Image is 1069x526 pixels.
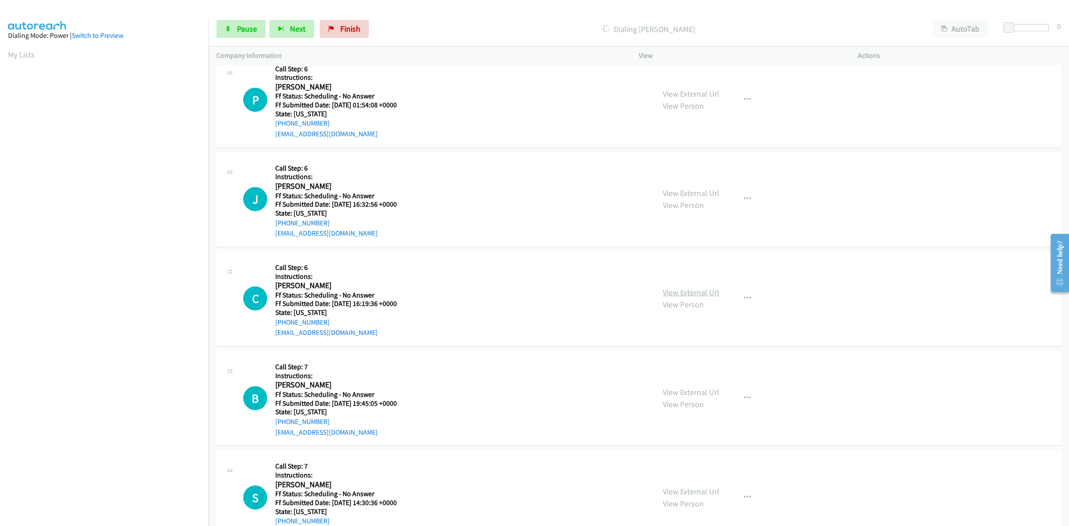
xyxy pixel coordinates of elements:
[275,408,397,416] h5: State: [US_STATE]
[275,489,397,498] h5: Ff Status: Scheduling - No Answer
[8,69,208,492] iframe: Dialpad
[275,371,397,380] h5: Instructions:
[275,517,330,525] a: [PHONE_NUMBER]
[243,386,267,410] div: The call is yet to be attempted
[275,380,397,390] h2: [PERSON_NAME]
[243,485,267,510] h1: S
[243,88,267,112] h1: P
[858,50,1061,61] p: Actions
[275,399,397,408] h5: Ff Submitted Date: [DATE] 19:45:05 +0000
[275,480,397,490] h2: [PERSON_NAME]
[72,31,123,40] a: Switch to Preview
[275,101,397,110] h5: Ff Submitted Date: [DATE] 01:54:08 +0000
[216,50,623,61] p: Company Information
[275,328,378,337] a: [EMAIL_ADDRESS][DOMAIN_NAME]
[663,89,719,99] a: View External Url
[275,219,330,227] a: [PHONE_NUMBER]
[639,50,842,61] p: View
[1057,20,1061,32] div: 0
[1043,228,1069,298] iframe: Resource Center
[1008,24,1049,31] div: Delay between calls (in seconds)
[663,498,704,509] a: View Person
[275,181,397,192] h2: [PERSON_NAME]
[8,30,200,41] div: Dialing Mode: Power |
[275,318,330,326] a: [PHONE_NUMBER]
[275,390,397,399] h5: Ff Status: Scheduling - No Answer
[275,471,397,480] h5: Instructions:
[275,498,397,507] h5: Ff Submitted Date: [DATE] 14:30:36 +0000
[340,24,360,34] span: Finish
[663,287,719,298] a: View External Url
[243,187,267,211] h1: J
[275,291,397,300] h5: Ff Status: Scheduling - No Answer
[275,92,397,101] h5: Ff Status: Scheduling - No Answer
[933,20,988,38] button: AutoTab
[663,200,704,210] a: View Person
[663,299,704,310] a: View Person
[243,88,267,112] div: The call is yet to be attempted
[275,164,397,173] h5: Call Step: 6
[275,299,397,308] h5: Ff Submitted Date: [DATE] 16:19:36 +0000
[275,82,397,92] h2: [PERSON_NAME]
[243,286,267,310] h1: C
[275,507,397,516] h5: State: [US_STATE]
[275,172,397,181] h5: Instructions:
[8,49,35,60] a: My Lists
[663,188,719,198] a: View External Url
[275,130,378,138] a: [EMAIL_ADDRESS][DOMAIN_NAME]
[216,20,265,38] a: Pause
[275,110,397,118] h5: State: [US_STATE]
[275,462,397,471] h5: Call Step: 7
[663,387,719,397] a: View External Url
[663,101,704,111] a: View Person
[663,399,704,409] a: View Person
[275,192,397,200] h5: Ff Status: Scheduling - No Answer
[275,65,397,73] h5: Call Step: 6
[275,308,397,317] h5: State: [US_STATE]
[275,200,397,209] h5: Ff Submitted Date: [DATE] 16:32:56 +0000
[243,386,267,410] h1: B
[275,263,397,272] h5: Call Step: 6
[275,119,330,127] a: [PHONE_NUMBER]
[275,428,378,436] a: [EMAIL_ADDRESS][DOMAIN_NAME]
[275,209,397,218] h5: State: [US_STATE]
[275,229,378,237] a: [EMAIL_ADDRESS][DOMAIN_NAME]
[243,286,267,310] div: The call is yet to be attempted
[275,73,397,82] h5: Instructions:
[320,20,369,38] a: Finish
[275,363,397,371] h5: Call Step: 7
[243,485,267,510] div: The call is yet to be attempted
[275,281,397,291] h2: [PERSON_NAME]
[275,272,397,281] h5: Instructions:
[290,24,306,34] span: Next
[269,20,314,38] button: Next
[381,23,917,35] p: Dialing [PERSON_NAME]
[663,486,719,497] a: View External Url
[237,24,257,34] span: Pause
[275,417,330,426] a: [PHONE_NUMBER]
[243,187,267,211] div: The call is yet to be attempted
